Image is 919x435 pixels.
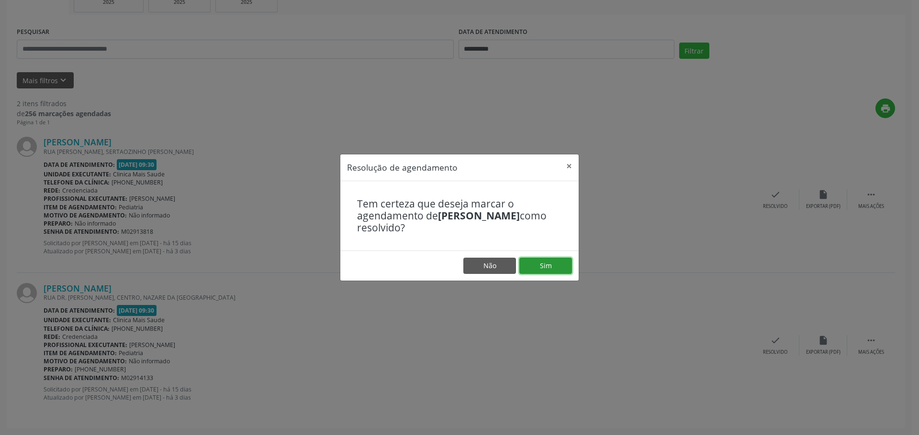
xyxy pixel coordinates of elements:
[463,258,516,274] button: Não
[519,258,572,274] button: Sim
[347,161,458,174] h5: Resolução de agendamento
[357,198,562,234] h4: Tem certeza que deseja marcar o agendamento de como resolvido?
[438,209,520,222] b: [PERSON_NAME]
[560,154,579,178] button: Close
